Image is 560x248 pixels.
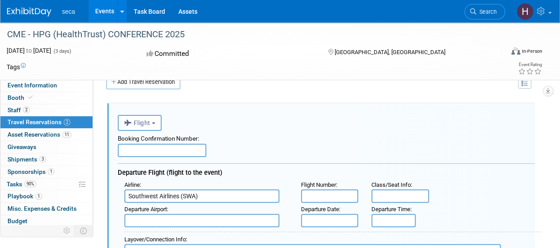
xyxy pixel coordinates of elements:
[124,206,168,213] small: :
[53,48,71,54] span: (3 days)
[0,129,93,141] a: Asset Reservations11
[39,156,46,162] span: 3
[23,106,30,113] span: 2
[7,8,51,16] img: ExhibitDay
[517,3,533,20] img: Hasan Abdallah
[8,106,30,114] span: Staff
[301,181,336,188] span: Flight Number
[8,82,57,89] span: Event Information
[118,169,222,177] span: Departure Flight (flight to the event)
[8,217,27,224] span: Budget
[5,4,404,13] body: Rich Text Area. Press ALT-0 for help.
[124,181,141,188] small: :
[124,236,187,243] small: :
[0,178,93,190] a: Tasks90%
[118,115,162,131] button: Flight
[25,47,33,54] span: to
[7,181,36,188] span: Tasks
[124,119,151,126] span: Flight
[518,63,542,67] div: Event Rating
[334,49,445,55] span: [GEOGRAPHIC_DATA], [GEOGRAPHIC_DATA]
[4,27,497,43] div: CME - HPG (HealthTrust) CONFERENCE 2025
[0,79,93,91] a: Event Information
[62,8,75,15] span: seca
[8,131,71,138] span: Asset Reservations
[8,118,70,126] span: Travel Reservations
[0,166,93,178] a: Sponsorships1
[521,48,542,55] div: In-Person
[35,193,42,200] span: 1
[0,141,93,153] a: Giveaways
[59,225,75,236] td: Personalize Event Tab Strip
[7,47,51,54] span: [DATE] [DATE]
[0,92,93,104] a: Booth
[8,156,46,163] span: Shipments
[118,131,535,144] div: Booking Confirmation Number:
[28,95,33,100] i: Booth reservation complete
[511,47,520,55] img: Format-Inperson.png
[62,131,71,138] span: 11
[124,236,186,243] span: Layover/Connection Info
[124,206,167,213] span: Departure Airport
[371,181,411,188] span: Class/Seat Info
[371,206,410,213] span: Departure Time
[476,8,497,15] span: Search
[8,168,54,175] span: Sponsorships
[64,119,70,126] span: 2
[8,205,77,212] span: Misc. Expenses & Credits
[301,206,340,213] small: :
[48,168,54,175] span: 1
[124,181,140,188] span: Airline
[0,203,93,215] a: Misc. Expenses & Credits
[8,193,42,200] span: Playbook
[371,181,412,188] small: :
[0,116,93,128] a: Travel Reservations2
[464,46,542,59] div: Event Format
[464,4,505,20] a: Search
[301,206,339,213] span: Departure Date
[106,75,180,89] a: Add Travel Reservation
[8,143,36,150] span: Giveaways
[8,94,35,101] span: Booth
[75,225,93,236] td: Toggle Event Tabs
[144,46,313,62] div: Committed
[301,181,337,188] small: :
[0,104,93,116] a: Staff2
[0,190,93,202] a: Playbook1
[24,181,36,187] span: 90%
[7,63,26,71] td: Tags
[0,154,93,165] a: Shipments3
[371,206,412,213] small: :
[0,215,93,227] a: Budget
